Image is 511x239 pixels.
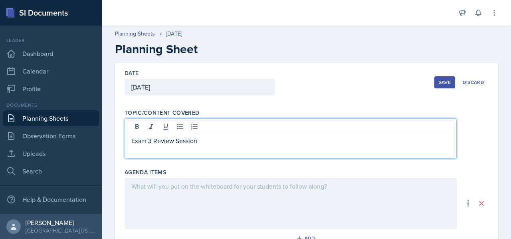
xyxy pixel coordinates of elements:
p: Exam 3 Review Session [131,136,450,145]
div: Save [439,79,451,86]
button: Discard [458,76,489,88]
a: Dashboard [3,46,99,62]
a: Profile [3,81,99,97]
a: Calendar [3,63,99,79]
div: [PERSON_NAME] [26,219,96,227]
div: Help & Documentation [3,191,99,207]
h2: Planning Sheet [115,42,498,56]
a: Uploads [3,145,99,161]
a: Observation Forms [3,128,99,144]
button: Save [434,76,455,88]
div: [GEOGRAPHIC_DATA][US_STATE] [26,227,96,235]
label: Topic/Content Covered [125,109,199,117]
div: Leader [3,37,99,44]
div: [DATE] [166,30,182,38]
div: Documents [3,102,99,109]
label: Date [125,69,139,77]
label: Agenda items [125,168,166,176]
div: Discard [463,79,484,86]
a: Planning Sheets [3,110,99,126]
a: Search [3,163,99,179]
a: Planning Sheets [115,30,155,38]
